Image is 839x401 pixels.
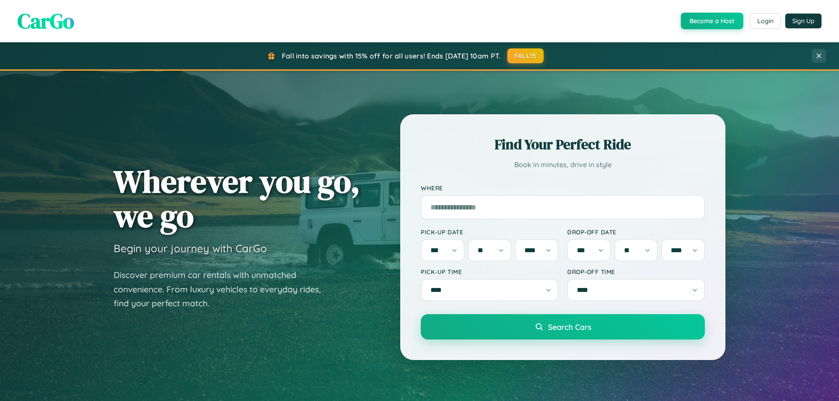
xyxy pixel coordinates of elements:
span: Fall into savings with 15% off for all users! Ends [DATE] 10am PT. [282,51,501,60]
button: FALL15 [507,48,544,63]
label: Pick-up Time [421,268,558,275]
label: Pick-up Date [421,228,558,236]
h2: Find Your Perfect Ride [421,135,705,154]
h1: Wherever you go, we go [114,164,360,233]
button: Become a Host [681,13,743,29]
label: Drop-off Time [567,268,705,275]
button: Sign Up [785,14,822,28]
button: Search Cars [421,314,705,339]
span: CarGo [17,7,74,35]
span: Search Cars [548,322,591,332]
p: Discover premium car rentals with unmatched convenience. From luxury vehicles to everyday rides, ... [114,268,332,311]
h3: Begin your journey with CarGo [114,242,267,255]
button: Login [750,13,781,29]
label: Drop-off Date [567,228,705,236]
p: Book in minutes, drive in style [421,158,705,171]
label: Where [421,184,705,192]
